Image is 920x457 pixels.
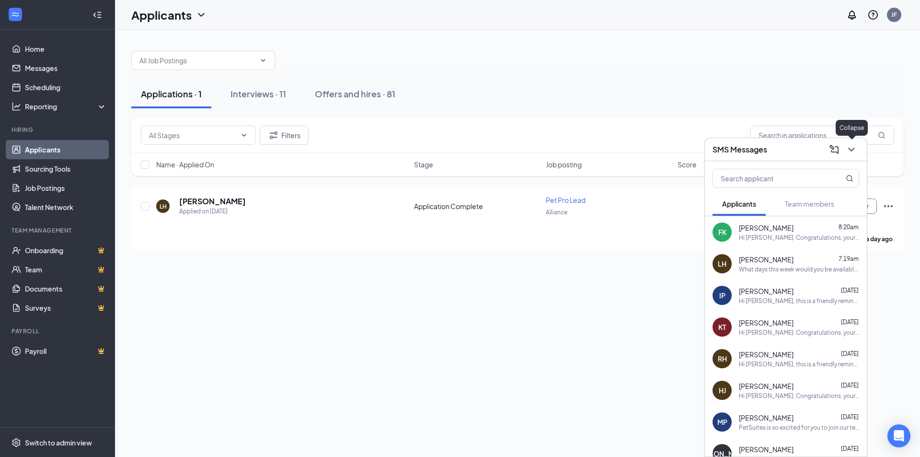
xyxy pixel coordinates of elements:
span: [PERSON_NAME] [739,445,793,454]
div: Collapse [836,120,868,136]
span: [PERSON_NAME] [739,318,793,328]
div: Applied on [DATE] [179,207,246,216]
span: [DATE] [841,445,859,452]
input: Search applicant [713,169,827,187]
div: Offers and hires · 81 [315,88,395,100]
div: PetSuites is so excited for you to join our team! Do you know anyone else who might be interested... [739,423,859,432]
span: [DATE] [841,318,859,326]
a: SurveysCrown [25,298,107,317]
span: Team members [785,199,834,208]
span: Job posting [546,160,582,169]
div: JF [891,11,897,19]
svg: ChevronDown [240,131,248,139]
span: [DATE] [841,382,859,389]
span: Pet Pro Lead [546,196,586,204]
svg: Ellipses [883,200,894,212]
div: Application Complete [414,201,540,211]
button: ComposeMessage [827,142,842,157]
div: Interviews · 11 [230,88,286,100]
div: Reporting [25,102,107,111]
span: Name · Applied On [156,160,214,169]
span: [PERSON_NAME] [739,413,793,422]
svg: Settings [11,438,21,447]
a: Messages [25,59,107,78]
span: [DATE] [841,350,859,357]
span: [DATE] [841,287,859,294]
div: Team Management [11,226,105,234]
div: Applications · 1 [141,88,202,100]
svg: Collapse [92,10,102,20]
svg: Filter [268,129,279,141]
span: [PERSON_NAME] [739,286,793,296]
svg: WorkstreamLogo [11,10,20,19]
div: LH [718,259,726,269]
div: What days this week would you be available to come in for an interview? [739,265,859,273]
div: Switch to admin view [25,438,92,447]
button: Filter Filters [260,126,309,145]
div: KT [718,322,726,332]
div: HJ [719,386,726,395]
a: OnboardingCrown [25,241,107,260]
span: [PERSON_NAME] [739,350,793,359]
a: Home [25,39,107,59]
div: IP [719,291,725,300]
b: a day ago [866,235,893,243]
span: Score [678,160,697,169]
svg: ChevronDown [259,57,267,64]
svg: MagnifyingGlass [846,175,853,182]
a: TeamCrown [25,260,107,279]
div: FK [718,227,726,237]
svg: MagnifyingGlass [878,131,885,139]
a: Applicants [25,140,107,159]
span: [PERSON_NAME] [739,381,793,391]
div: MP [717,417,727,427]
h1: Applicants [131,7,192,23]
span: [PERSON_NAME] [739,255,793,264]
div: RH [718,354,727,363]
h3: SMS Messages [713,144,767,155]
svg: Notifications [846,9,858,21]
div: Hi [PERSON_NAME], this is a friendly reminder. Your meeting with PetSuites for Pet Pro Lead at Al... [739,297,859,305]
span: [DATE] [841,413,859,421]
svg: ChevronDown [195,9,207,21]
input: All Stages [149,130,236,141]
a: DocumentsCrown [25,279,107,298]
svg: QuestionInfo [867,9,879,21]
span: 7:19am [839,255,859,262]
div: Hi [PERSON_NAME]. Congratulations, your meeting with PetSuites for Pet Pro Lead at Alliance is no... [739,392,859,400]
input: Search in applications [750,126,894,145]
span: Alliance [546,209,567,216]
a: Talent Network [25,198,107,217]
div: Hiring [11,126,105,134]
div: Hi [PERSON_NAME]. Congratulations, your meeting with PetSuites for Pet Host Lead at Alliance is n... [739,328,859,337]
span: Stage [414,160,433,169]
div: Open Intercom Messenger [887,424,910,447]
svg: ChevronDown [846,144,857,155]
div: Hi [PERSON_NAME], this is a friendly reminder. Your meeting with PetSuites for Pet Pro - Kennel T... [739,360,859,368]
div: Payroll [11,327,105,335]
a: Job Postings [25,178,107,198]
span: 8:20am [839,223,859,231]
svg: Analysis [11,102,21,111]
input: All Job Postings [139,55,255,66]
span: Applicants [722,199,756,208]
svg: ComposeMessage [828,144,840,155]
h5: [PERSON_NAME] [179,196,246,207]
a: PayrollCrown [25,341,107,361]
a: Scheduling [25,78,107,97]
span: [PERSON_NAME] [739,223,793,233]
div: LH [160,202,167,211]
div: Hi [PERSON_NAME]. Congratulations, your meeting with PetSuites for Pet Pro Lead at Alliance is no... [739,234,859,242]
button: ChevronDown [844,142,859,157]
a: Sourcing Tools [25,159,107,178]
